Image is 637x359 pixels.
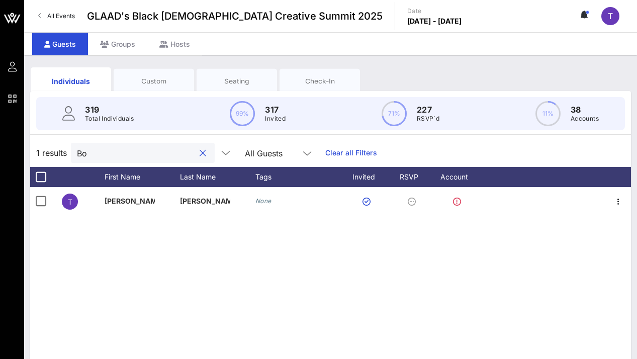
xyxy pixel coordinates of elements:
[255,197,271,205] i: None
[325,147,377,158] a: Clear all Filters
[105,167,180,187] div: First Name
[200,148,206,158] button: clear icon
[431,167,487,187] div: Account
[87,9,383,24] span: GLAAD's Black [DEMOGRAPHIC_DATA] Creative Summit 2025
[32,8,81,24] a: All Events
[180,167,255,187] div: Last Name
[32,33,88,55] div: Guests
[204,76,269,86] div: Seating
[571,114,599,124] p: Accounts
[407,16,462,26] p: [DATE] - [DATE]
[68,198,72,206] span: T
[38,76,104,86] div: Individuals
[105,187,155,215] p: [PERSON_NAME]
[88,33,147,55] div: Groups
[417,104,439,116] p: 227
[36,147,67,159] span: 1 results
[341,167,396,187] div: Invited
[245,149,283,158] div: All Guests
[407,6,462,16] p: Date
[147,33,202,55] div: Hosts
[396,167,431,187] div: RSVP
[239,143,319,163] div: All Guests
[85,114,134,124] p: Total Individuals
[85,104,134,116] p: 319
[287,76,352,86] div: Check-In
[265,104,286,116] p: 317
[265,114,286,124] p: Invited
[608,11,613,21] span: T
[180,187,230,215] p: [PERSON_NAME]-S…
[601,7,619,25] div: T
[571,104,599,116] p: 38
[47,12,75,20] span: All Events
[417,114,439,124] p: RSVP`d
[121,76,187,86] div: Custom
[255,167,341,187] div: Tags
